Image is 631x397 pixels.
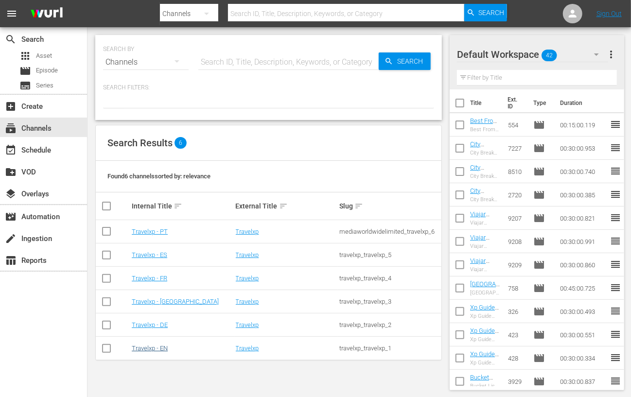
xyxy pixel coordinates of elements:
td: 00:30:00.991 [556,230,610,253]
th: Ext. ID [502,89,528,117]
div: travelxp_travelxp_3 [339,298,440,305]
td: 9209 [504,253,530,276]
td: 00:45:00.725 [556,276,610,300]
span: Series [19,80,31,91]
a: City Breaks [GEOGRAPHIC_DATA] (PT) [470,140,500,177]
img: ans4CAIJ8jUAAAAAAAAAAAAAAAAAAAAAAAAgQb4GAAAAAAAAAAAAAAAAAAAAAAAAJMjXAAAAAAAAAAAAAAAAAAAAAAAAgAT5G... [23,2,70,25]
td: 326 [504,300,530,323]
div: Xp Guide [GEOGRAPHIC_DATA], [GEOGRAPHIC_DATA] [470,360,500,366]
td: 2720 [504,183,530,207]
th: Title [470,89,502,117]
a: Travelxp - FR [132,275,167,282]
span: Episode [533,236,545,247]
a: Travelxp - PT [132,228,168,235]
span: Series [36,81,53,90]
a: Travelxp [236,228,259,235]
div: Default Workspace [457,41,608,68]
a: Travelxp - EN [132,345,168,352]
div: travelxp_travelxp_1 [339,345,440,352]
div: Viajar [GEOGRAPHIC_DATA] [GEOGRAPHIC_DATA] [470,220,500,226]
td: 00:30:00.860 [556,253,610,276]
a: Travelxp [236,251,259,259]
span: Overlays [5,188,17,200]
span: Episode [533,142,545,154]
span: Asset [36,51,52,61]
span: reorder [610,212,621,224]
a: Travelxp - DE [132,321,168,328]
button: Search [379,52,431,70]
span: Episode [533,306,545,317]
span: Found 6 channels sorted by: relevance [107,173,210,180]
a: Travelxp - ES [132,251,167,259]
td: 00:30:00.740 [556,160,610,183]
a: Sign Out [596,10,622,17]
th: Duration [554,89,613,117]
td: 428 [504,346,530,370]
span: more_vert [605,49,617,60]
span: reorder [610,282,621,293]
span: reorder [610,328,621,340]
div: Bucket List Aso, [GEOGRAPHIC_DATA] [470,383,500,389]
a: City Breaks Narlai & Jawai, [GEOGRAPHIC_DATA] (PT) [470,164,500,215]
span: reorder [610,305,621,317]
div: City Breaks [GEOGRAPHIC_DATA] [470,150,500,156]
button: more_vert [605,43,617,66]
span: Search [393,52,431,70]
a: Travelxp [236,275,259,282]
div: Viajar [GEOGRAPHIC_DATA] [GEOGRAPHIC_DATA] [470,243,500,249]
a: Travelxp [236,345,259,352]
span: sort [354,202,363,210]
div: travelxp_travelxp_2 [339,321,440,328]
td: 8510 [504,160,530,183]
span: Ingestion [5,233,17,244]
div: Viajar [GEOGRAPHIC_DATA] [GEOGRAPHIC_DATA] [470,266,500,273]
span: Episode [533,352,545,364]
td: 00:30:00.334 [556,346,610,370]
a: Travelxp - [GEOGRAPHIC_DATA] [132,298,219,305]
span: 6 [175,137,187,149]
span: reorder [610,189,621,200]
span: reorder [610,165,621,177]
span: Episode [533,166,545,177]
div: Xp Guide [GEOGRAPHIC_DATA], [GEOGRAPHIC_DATA] [470,313,500,319]
td: 00:30:00.837 [556,370,610,393]
div: External Title [236,200,336,212]
a: Best From The Rest Oman Must Sees (PT) [470,117,500,154]
span: Schedule [5,144,17,156]
a: [GEOGRAPHIC_DATA], [GEOGRAPHIC_DATA] (PT) [470,280,500,324]
a: Travelxp [236,321,259,328]
td: 00:30:00.821 [556,207,610,230]
span: reorder [610,375,621,387]
div: Slug [339,200,440,212]
span: Episode [36,66,58,75]
div: Channels [103,49,189,76]
td: 00:30:00.953 [556,137,610,160]
div: Best From The Rest Oman Must Sees [470,126,500,133]
button: Search [464,4,507,21]
span: reorder [610,235,621,247]
a: City Breaks [GEOGRAPHIC_DATA], [GEOGRAPHIC_DATA] (PT) [470,187,500,245]
a: Viajar Mexico El Tule (PT) [470,210,496,232]
td: 9208 [504,230,530,253]
span: VOD [5,166,17,178]
td: 3929 [504,370,530,393]
span: sort [174,202,182,210]
span: Episode [533,189,545,201]
span: reorder [610,119,621,130]
th: Type [527,89,554,117]
span: Automation [5,211,17,223]
td: 758 [504,276,530,300]
span: Asset [19,50,31,62]
td: 00:30:00.551 [556,323,610,346]
div: mediaworldwidelimited_travelxp_6 [339,228,440,235]
div: Xp Guide Cesky Krumlov [470,336,500,343]
td: 7227 [504,137,530,160]
a: Xp Guide Cesky Krumlov (PT) [470,327,499,356]
span: reorder [610,142,621,154]
a: Xp Guide Kutna Hora, [GEOGRAPHIC_DATA] (PT) [470,350,500,394]
td: 423 [504,323,530,346]
td: 00:15:00.119 [556,113,610,137]
span: Channels [5,122,17,134]
span: Episode [533,212,545,224]
a: Viajar Mexico [GEOGRAPHIC_DATA] (PT) [470,234,500,270]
